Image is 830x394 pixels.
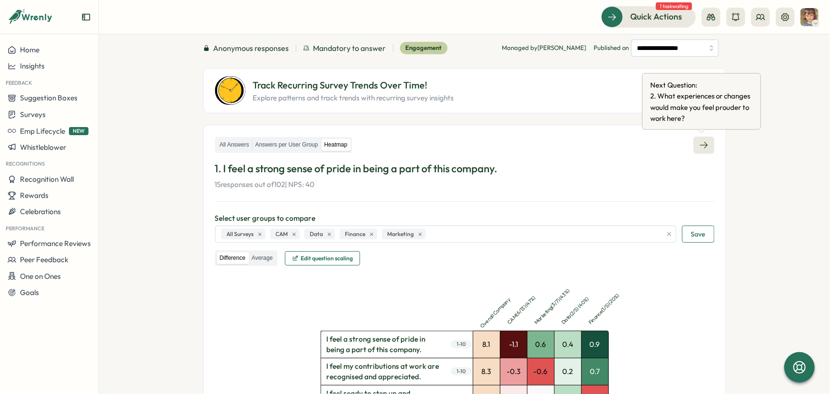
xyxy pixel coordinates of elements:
label: Heatmap [322,139,351,151]
p: Finance ( 1 / 5 ) ( 20 %) [587,281,632,325]
span: Save [691,226,705,242]
span: CAM [276,230,288,239]
span: Quick Actions [630,10,682,23]
div: 8.3 [473,358,500,385]
span: I feel my contributions at work are recognised and appreciated. [321,358,450,385]
span: Data [310,230,323,239]
p: Explore patterns and track trends with recurring survey insights [253,93,454,103]
span: Rewards [20,191,49,200]
span: 1 - 10 [451,340,471,348]
span: [PERSON_NAME] [538,44,586,51]
span: 2 . What experiences or changes would make you feel prouder to work here? [650,90,764,124]
span: Goals [20,288,39,297]
div: -1.1 [500,331,527,358]
div: 0.9 [582,331,608,358]
span: Surveys [20,110,46,119]
span: Next Question: [650,79,764,90]
div: Engagement [400,42,448,54]
div: 0.6 [527,331,554,358]
span: Celebrations [20,207,61,216]
div: 0.2 [555,358,581,385]
p: 15 responses out of 102 | NPS: 40 [215,179,714,190]
label: All Answers [217,139,252,151]
span: Recognition Wall [20,175,74,184]
span: Insights [20,61,45,70]
div: 8.1 [473,331,500,358]
span: One on Ones [20,272,61,281]
p: 1. I feel a strong sense of pride in being a part of this company. [215,161,714,176]
span: All Surveys [227,230,254,239]
span: Anonymous responses [214,42,289,54]
p: Overall Company [478,285,523,329]
p: Track Recurring Survey Trends Over Time! [253,78,454,93]
span: NEW [69,127,88,135]
button: Expand sidebar [81,12,91,22]
span: I feel a strong sense of pride in being a part of this company. [321,331,450,358]
span: Peer Feedback [20,255,68,264]
p: Managed by [502,44,586,52]
p: Select user groups to compare [215,213,714,224]
span: 1 - 10 [451,367,471,375]
span: Home [20,45,39,54]
span: Mandatory to answer [313,42,386,54]
span: Edit question scaling [301,256,353,261]
span: Performance Reviews [20,239,91,248]
span: Finance [345,230,366,239]
div: 0.4 [555,331,581,358]
div: -0.3 [500,358,527,385]
label: Difference [217,252,248,264]
p: Marketing ( 3 / 7 ) ( 43 %) [533,281,577,325]
span: Emp Lifecycle [20,127,65,136]
span: 1 task waiting [656,2,692,10]
span: Whistleblower [20,143,66,152]
div: -0.6 [527,358,554,385]
p: Data ( 2 / 5 ) ( 40 %) [560,281,605,325]
span: Published on [594,39,719,57]
button: Save [682,226,714,243]
span: Marketing [388,230,414,239]
button: Quick Actions [601,6,696,27]
button: Edit question scaling [285,251,360,266]
span: Suggestion Boxes [20,93,78,102]
p: CAM ( 6 / 13 ) ( 47 %) [506,281,550,325]
label: Average [249,252,275,264]
div: 0.7 [582,358,608,385]
label: Answers per User Group [253,139,321,151]
img: Jane Lapthorne [801,8,819,26]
